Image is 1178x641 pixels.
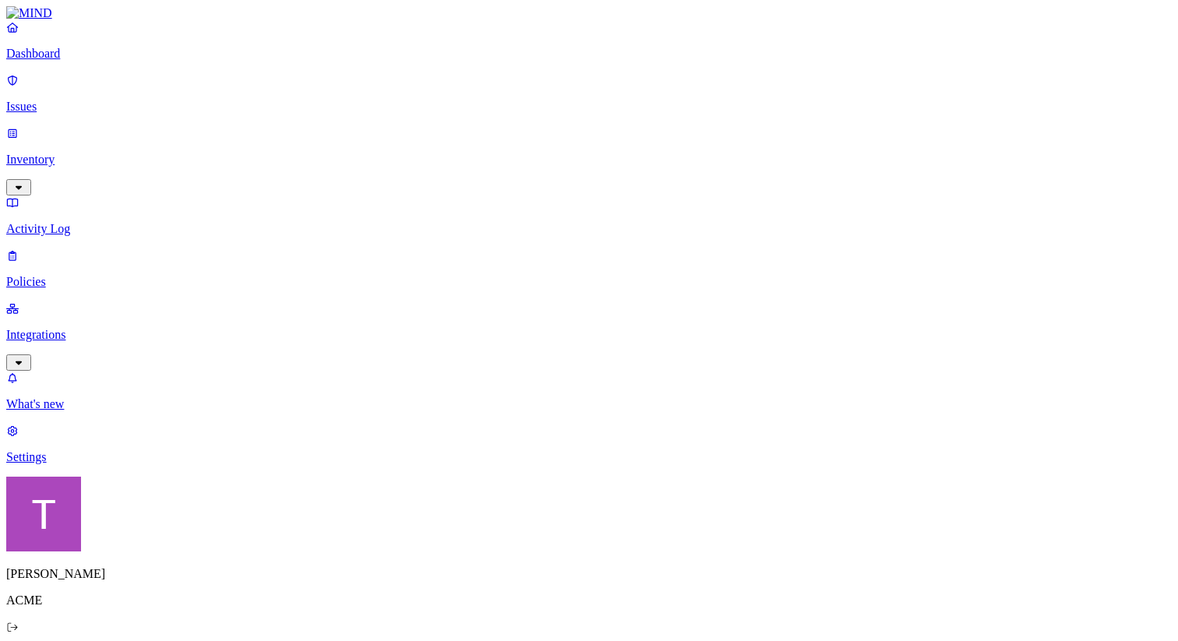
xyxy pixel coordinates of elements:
[6,153,1172,167] p: Inventory
[6,73,1172,114] a: Issues
[6,301,1172,368] a: Integrations
[6,450,1172,464] p: Settings
[6,195,1172,236] a: Activity Log
[6,424,1172,464] a: Settings
[6,6,52,20] img: MIND
[6,371,1172,411] a: What's new
[6,275,1172,289] p: Policies
[6,222,1172,236] p: Activity Log
[6,126,1172,193] a: Inventory
[6,567,1172,581] p: [PERSON_NAME]
[6,477,81,551] img: Tzvi Shir-Vaknin
[6,100,1172,114] p: Issues
[6,397,1172,411] p: What's new
[6,47,1172,61] p: Dashboard
[6,248,1172,289] a: Policies
[6,593,1172,608] p: ACME
[6,6,1172,20] a: MIND
[6,328,1172,342] p: Integrations
[6,20,1172,61] a: Dashboard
